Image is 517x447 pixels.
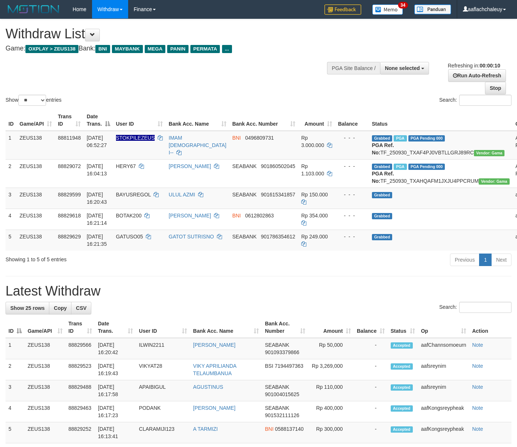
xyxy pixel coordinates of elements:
[354,422,388,443] td: -
[308,380,354,401] td: Rp 110,000
[95,422,136,443] td: [DATE] 16:13:41
[87,192,107,205] span: [DATE] 16:20:43
[354,317,388,338] th: Balance: activate to sort column ascending
[232,163,257,169] span: SEABANK
[391,342,413,349] span: Accepted
[95,45,110,53] span: BNI
[265,363,273,369] span: BSI
[193,426,218,432] a: A TARMIZI
[17,188,55,209] td: ZEUS138
[193,384,223,390] a: AGUSTINUS
[472,342,483,348] a: Note
[479,254,492,266] a: 1
[265,349,299,355] span: Copy 901093379866 to clipboard
[338,191,366,198] div: - - -
[25,422,66,443] td: ZEUS138
[17,110,55,131] th: Game/API: activate to sort column ascending
[87,163,107,177] span: [DATE] 16:04:13
[354,401,388,422] td: -
[6,4,61,15] img: MOTION_logo.png
[10,305,45,311] span: Show 25 rows
[58,213,81,219] span: 88829618
[136,380,190,401] td: APAIBIGUL
[232,192,257,198] span: SEABANK
[261,234,295,240] span: Copy 901786354612 to clipboard
[113,110,166,131] th: User ID: activate to sort column ascending
[450,254,479,266] a: Previous
[308,338,354,359] td: Rp 50,000
[372,192,393,198] span: Grabbed
[6,159,17,188] td: 2
[87,135,107,148] span: [DATE] 06:52:27
[95,401,136,422] td: [DATE] 16:17:23
[265,405,289,411] span: SEABANK
[95,317,136,338] th: Date Trans.: activate to sort column ascending
[6,45,337,52] h4: Game: Bank:
[265,426,273,432] span: BNI
[479,63,500,69] strong: 00:00:10
[472,363,483,369] a: Note
[394,135,407,142] span: Marked by aafsreyleap
[166,110,229,131] th: Bank Acc. Name: activate to sort column ascending
[265,384,289,390] span: SEABANK
[95,359,136,380] td: [DATE] 16:19:43
[66,380,95,401] td: 88829488
[327,62,380,74] div: PGA Site Balance /
[84,110,113,131] th: Date Trans.: activate to sort column descending
[58,163,81,169] span: 88829072
[6,131,17,160] td: 1
[261,163,295,169] span: Copy 901860502045 to clipboard
[116,163,136,169] span: HERY67
[58,192,81,198] span: 88829599
[265,342,289,348] span: SEABANK
[459,302,511,313] input: Search:
[25,317,66,338] th: Game/API: activate to sort column ascending
[169,135,226,156] a: IMAM [DEMOGRAPHIC_DATA] I--
[229,110,298,131] th: Bank Acc. Number: activate to sort column ascending
[222,45,232,53] span: ...
[391,405,413,412] span: Accepted
[472,384,483,390] a: Note
[136,422,190,443] td: CLARAMIJI123
[262,317,308,338] th: Bank Acc. Number: activate to sort column ascending
[408,135,445,142] span: PGA Pending
[95,380,136,401] td: [DATE] 16:17:58
[474,150,505,156] span: Vendor URL: https://trx31.1velocity.biz
[472,426,483,432] a: Note
[87,234,107,247] span: [DATE] 16:21:35
[448,63,500,69] span: Refreshing in:
[6,230,17,251] td: 5
[338,134,366,142] div: - - -
[335,110,369,131] th: Balance
[6,422,25,443] td: 5
[369,131,513,160] td: TF_250930_TXAF4PJ0VBTLLGRJ89RC
[25,338,66,359] td: ZEUS138
[308,401,354,422] td: Rp 400,000
[261,192,295,198] span: Copy 901615341857 to clipboard
[439,95,511,106] label: Search:
[25,401,66,422] td: ZEUS138
[169,163,211,169] a: [PERSON_NAME]
[112,45,143,53] span: MAYBANK
[372,142,394,156] b: PGA Ref. No:
[6,284,511,298] h1: Latest Withdraw
[418,359,469,380] td: aafsreynim
[301,213,328,219] span: Rp 354.000
[58,234,81,240] span: 88829629
[414,4,451,14] img: panduan.png
[6,302,49,314] a: Show 25 rows
[338,163,366,170] div: - - -
[66,401,95,422] td: 88829463
[6,338,25,359] td: 1
[25,359,66,380] td: ZEUS138
[232,213,241,219] span: BNI
[6,209,17,230] td: 4
[372,164,393,170] span: Grabbed
[66,338,95,359] td: 88829566
[301,234,328,240] span: Rp 249.000
[18,95,46,106] select: Showentries
[372,171,394,184] b: PGA Ref. No:
[6,401,25,422] td: 4
[169,192,195,198] a: ULUL AZMI
[418,338,469,359] td: aafChannsomoeurn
